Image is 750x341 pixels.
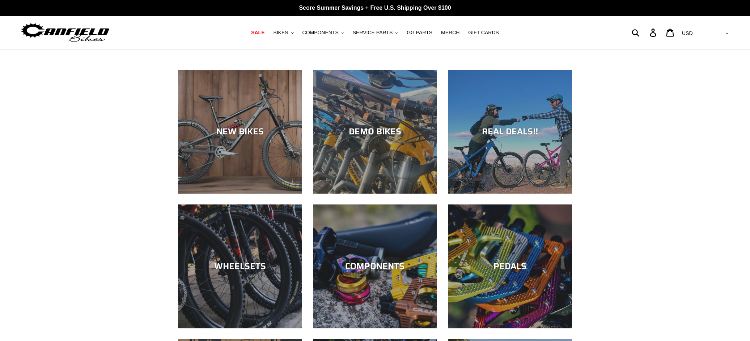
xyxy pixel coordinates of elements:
a: SALE [247,28,268,38]
div: REAL DEALS!! [448,126,572,137]
span: MERCH [441,30,459,36]
span: BIKES [273,30,288,36]
span: COMPONENTS [302,30,339,36]
a: GIFT CARDS [465,28,503,38]
a: WHEELSETS [178,204,302,328]
span: GIFT CARDS [468,30,499,36]
span: SALE [251,30,264,36]
div: PEDALS [448,261,572,272]
a: GG PARTS [403,28,436,38]
a: COMPONENTS [313,204,437,328]
button: SERVICE PARTS [349,28,402,38]
span: SERVICE PARTS [353,30,393,36]
div: NEW BIKES [178,126,302,137]
a: DEMO BIKES [313,70,437,194]
a: REAL DEALS!! [448,70,572,194]
a: PEDALS [448,204,572,328]
input: Search [636,25,654,40]
div: WHEELSETS [178,261,302,272]
div: COMPONENTS [313,261,437,272]
a: NEW BIKES [178,70,302,194]
span: GG PARTS [407,30,432,36]
div: DEMO BIKES [313,126,437,137]
button: COMPONENTS [299,28,348,38]
button: BIKES [270,28,297,38]
img: Canfield Bikes [20,21,110,44]
a: MERCH [437,28,463,38]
